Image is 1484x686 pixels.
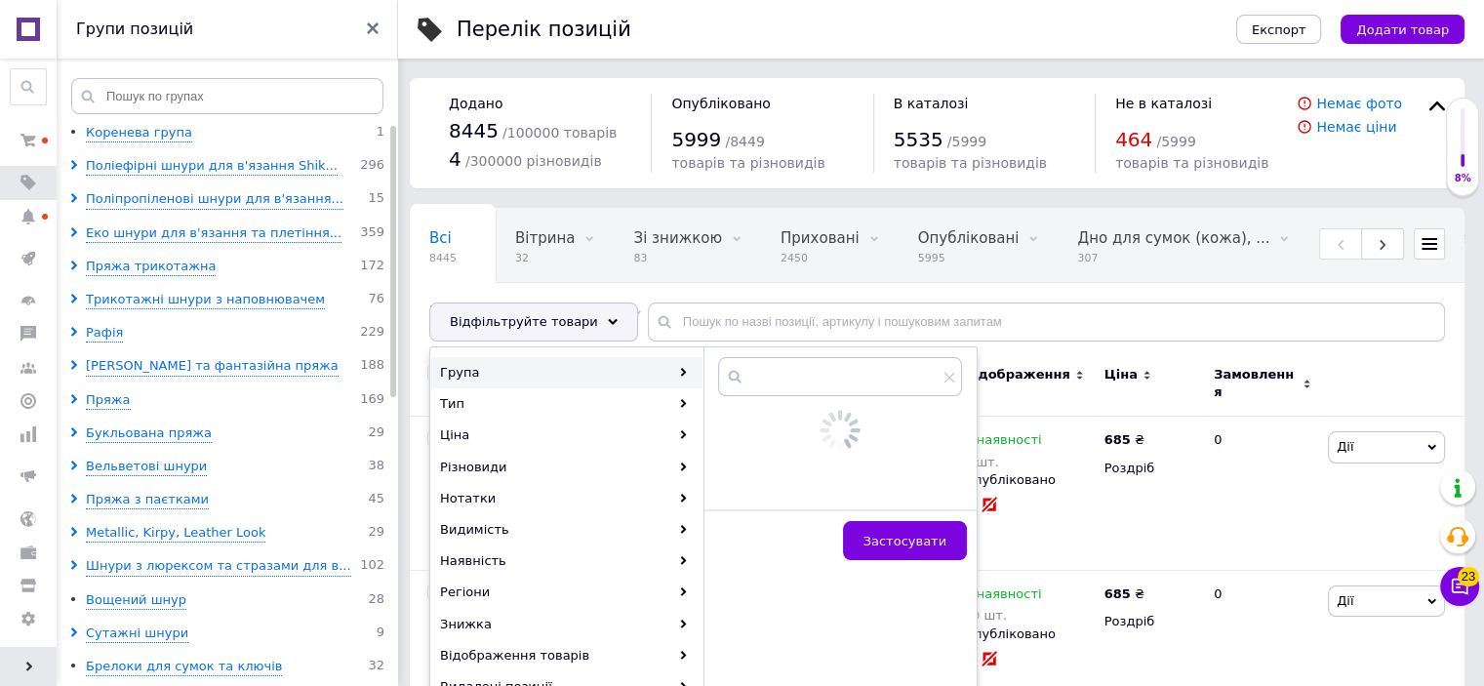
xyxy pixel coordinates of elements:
span: 172 [360,258,384,276]
div: ₴ [1104,431,1144,449]
span: Дії [1337,439,1353,454]
div: Опубліковано [964,625,1095,643]
div: 9 шт. [964,455,1042,469]
div: Знижка [431,609,702,640]
span: 76 [368,291,384,309]
span: 359 [360,224,384,243]
span: Експорт [1252,22,1306,37]
span: 4 [449,147,461,171]
span: 15 [368,190,384,209]
span: товарів та різновидів [671,155,824,171]
input: Пошук по назві позиції, артикулу і пошуковим запитам [648,303,1445,342]
div: Брелоки для сумок та ключів [86,658,282,676]
button: Чат з покупцем23 [1440,567,1479,606]
div: 8% [1447,172,1478,185]
div: Роздріб [1104,460,1197,477]
span: 5999 [671,128,721,151]
button: Застосувати [843,521,967,560]
span: Опубліковані [918,229,1020,247]
span: Додано [449,96,502,111]
div: Група [431,357,702,388]
span: Не в каталозі [1115,96,1212,111]
span: Замовлення [1214,366,1298,401]
input: Пошук по групах [71,78,383,114]
span: 5995 [918,251,1020,265]
span: 23 [1458,566,1479,585]
span: Відфільтруйте товари [450,314,598,329]
div: Поліпропіленові шнури для в'язання... [86,190,343,209]
span: 169 [360,391,384,410]
div: Видимість [431,514,702,545]
span: 28 [368,591,384,610]
span: / 5999 [947,134,986,149]
span: Ціна [1104,366,1138,383]
span: 32 [368,658,384,676]
div: Сутажні шнури [86,625,188,643]
span: Дно для сумок (кожа), ... [1077,229,1269,247]
a: Немає фото [1316,96,1402,111]
div: Шнури з люрексом та стразами для в... [86,557,351,576]
span: 8445 [429,251,457,265]
span: / 100000 товарів [502,125,617,141]
span: 307 [1077,251,1269,265]
span: 38 [368,458,384,476]
span: Вітрина [515,229,575,247]
button: Додати товар [1341,15,1464,44]
div: Пряжа трикотажна [86,258,216,276]
span: / 5999 [1156,134,1195,149]
div: Metallic, Kirpy, Leather Look [86,524,265,543]
span: Всі [429,229,452,247]
span: Застосувати [863,534,946,548]
span: 29 [368,424,384,443]
div: Поліефірні шнури для в'язання Shik... [86,157,338,176]
div: Букльована пряжа [86,424,212,443]
span: В наявності [964,432,1042,453]
b: 685 [1104,432,1131,447]
div: Пряжа [86,391,131,410]
span: Опубліковано [671,96,771,111]
span: 296 [360,157,384,176]
div: Нотатки [431,483,702,514]
div: Коренева група [86,124,192,142]
span: В наявності [964,586,1042,607]
div: Регіони [431,577,702,608]
div: 10 шт. [964,608,1042,623]
span: товарів та різновидів [894,155,1047,171]
div: Еко шнури для в'язання та плетіння... [86,224,341,243]
a: Немає ціни [1316,119,1396,135]
span: 1 [377,124,384,142]
span: Ручки та ремні для сум... [429,303,622,321]
div: Різновиди [431,452,702,483]
div: [PERSON_NAME] та фантазійна пряжа [86,357,339,376]
span: 2450 [781,251,860,265]
span: / 300000 різновидів [465,153,602,169]
span: 45 [368,491,384,509]
span: / 8449 [725,134,764,149]
span: 102 [360,557,384,576]
span: 5535 [894,128,943,151]
span: 8445 [449,119,499,142]
span: Відображення [964,366,1070,383]
span: Додати товар [1356,22,1449,37]
div: Перелік позицій [457,20,631,40]
div: Дно для сумок (кожа), Дно 16 см круглое для сумки (кожа), Дно 20 см круглое для сумки (кожа), Дно... [1058,209,1308,283]
span: В каталозі [894,96,969,111]
div: Наявність [431,545,702,577]
div: Трикотажні шнури з наповнювачем [86,291,325,309]
div: ₴ [1104,585,1144,603]
div: Роздріб [1104,613,1197,630]
div: Ціна [431,420,702,451]
div: Вельветові шнури [86,458,207,476]
div: 0 [1202,417,1323,571]
div: Тип [431,388,702,420]
span: Дії [1337,593,1353,608]
div: Вощений шнур [86,591,186,610]
div: Опубліковано [964,471,1095,489]
span: 9 [377,625,384,643]
div: Ручки та ремні для сумок (шкіра) [410,283,662,357]
b: 685 [1104,586,1131,601]
button: Експорт [1236,15,1322,44]
span: 188 [360,357,384,376]
span: 29 [368,524,384,543]
div: Рафія [86,324,123,343]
